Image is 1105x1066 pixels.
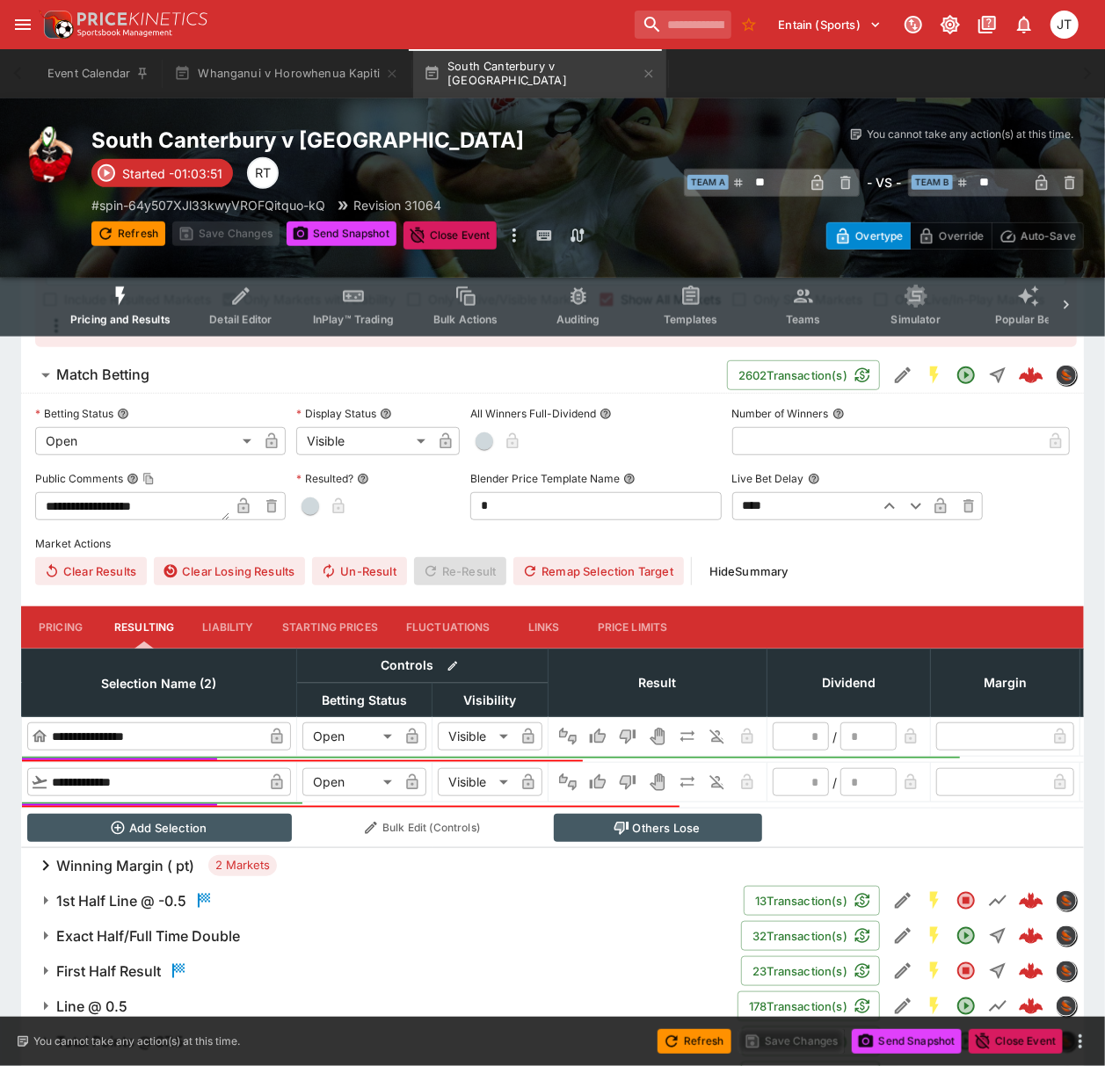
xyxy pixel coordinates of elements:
img: PriceKinetics [77,12,207,25]
th: Controls [297,649,549,683]
button: Notifications [1008,9,1040,40]
button: Others Lose [554,814,762,842]
button: Toggle light/dark mode [934,9,966,40]
svg: Open [956,996,977,1017]
h6: Exact Half/Full Time Double [56,927,240,946]
button: Auto-Save [992,222,1084,250]
div: Visible [296,427,432,455]
button: All Winners Full-Dividend [600,408,612,420]
img: logo-cerberus--red.svg [1019,888,1043,913]
div: sportingsolutions [1056,925,1077,946]
button: Pricing [21,606,100,649]
button: Display Status [380,408,392,420]
p: Copy To Clipboard [91,196,325,214]
label: Market Actions [35,531,1070,557]
button: Clear Losing Results [154,557,305,585]
button: open drawer [7,9,39,40]
span: Auditing [556,313,600,326]
p: Overtype [855,227,903,245]
div: Event type filters [56,274,1049,337]
button: Live Bet Delay [808,473,820,485]
p: Started -01:03:51 [122,164,222,183]
div: 8649ec4b-bc3b-42b1-bb54-5a325adc1e81 [1019,924,1043,948]
p: Number of Winners [732,406,829,421]
button: 178Transaction(s) [738,991,880,1021]
h6: Winning Margin ( pt) [56,857,194,875]
button: Eliminated In Play [703,722,731,751]
button: 1st Half Line @ -0.5 [21,883,744,918]
div: / [832,728,837,746]
div: Richard Tatton [247,157,279,189]
div: a216a101-05c8-42f7-807b-8e644a5ded78 [1019,888,1043,913]
button: Win [584,722,612,751]
a: a216a101-05c8-42f7-807b-8e644a5ded78 [1014,883,1049,918]
button: Closed [950,955,982,987]
div: Joshua Thomson [1050,11,1079,39]
h2: Copy To Clipboard [91,127,671,154]
h6: - VS - [867,173,901,192]
button: Void [643,722,672,751]
a: fde2b50d-7160-4f63-a1b8-97f0ed90ad2c [1014,358,1049,393]
div: sportingsolutions [1056,890,1077,911]
span: Un-Result [312,557,406,585]
div: fde2b50d-7160-4f63-a1b8-97f0ed90ad2c [1019,363,1043,388]
button: SGM Enabled [919,955,950,987]
img: logo-cerberus--red.svg [1019,363,1043,388]
button: Copy To Clipboard [142,473,155,485]
div: Visible [438,768,514,796]
span: Popular Bets [995,313,1061,326]
button: 2602Transaction(s) [727,360,880,390]
img: PriceKinetics Logo [39,7,74,42]
img: Sportsbook Management [77,29,172,37]
button: Line @ 0.5 [21,989,738,1024]
button: Not Set [554,722,582,751]
button: Select Tenant [768,11,892,39]
th: Result [549,649,767,716]
button: Starting Prices [268,606,392,649]
svg: Open [956,365,977,386]
button: Remap Selection Target [513,557,684,585]
button: Whanganui v Horowhenua Kapiti [164,49,410,98]
button: 23Transaction(s) [741,956,880,986]
img: logo-cerberus--red.svg [1019,994,1043,1019]
button: Betting Status [117,408,129,420]
span: Team A [687,175,729,190]
span: Simulator [891,313,941,326]
span: Visibility [445,690,536,711]
a: 7f7928c6-c846-4f68-8b99-cca08e3a10a4 [1014,989,1049,1024]
p: Resulted? [296,471,353,486]
p: You cannot take any action(s) at this time. [33,1033,240,1049]
button: Lose [614,722,642,751]
button: more [1070,1031,1091,1052]
img: sportingsolutions [1057,997,1076,1016]
div: 7f7928c6-c846-4f68-8b99-cca08e3a10a4 [1019,994,1043,1019]
p: You cannot take any action(s) at this time. [867,127,1073,142]
img: sportingsolutions [1057,891,1076,910]
button: Override [910,222,992,250]
button: Price Limits [584,606,682,649]
p: Override [939,227,984,245]
span: Templates [664,313,717,326]
button: Win [584,768,612,796]
button: Straight [982,359,1014,391]
button: Open [950,990,982,1022]
button: SGM Enabled [919,885,950,917]
div: sportingsolutions [1056,961,1077,982]
button: Clear Results [35,557,147,585]
h6: Line @ 0.5 [56,997,127,1016]
svg: Closed [956,890,977,911]
a: 8649ec4b-bc3b-42b1-bb54-5a325adc1e81 [1014,918,1049,954]
div: / [832,773,837,792]
img: sportingsolutions [1057,366,1076,385]
button: Open [950,920,982,952]
button: Bulk Edit (Controls) [302,814,543,842]
svg: Open [956,925,977,946]
div: sportingsolutions [1056,365,1077,386]
button: Liability [188,606,267,649]
img: sportingsolutions [1057,926,1076,946]
button: Add Selection [27,814,292,842]
div: 8d72e906-a343-4d13-b9df-10968d0c317f [1019,959,1043,983]
button: Exact Half/Full Time Double [21,918,741,954]
a: 8d72e906-a343-4d13-b9df-10968d0c317f [1014,954,1049,989]
input: search [635,11,731,39]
